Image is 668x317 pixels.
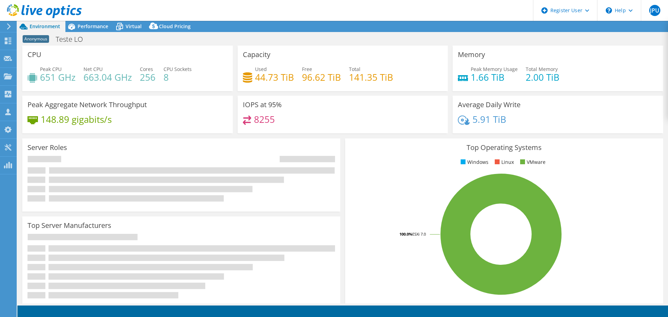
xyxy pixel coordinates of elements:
span: Free [302,66,312,72]
h3: CPU [27,51,41,58]
h4: 148.89 gigabits/s [41,116,112,123]
h3: IOPS at 95% [243,101,282,109]
span: Performance [78,23,108,30]
h4: 663.04 GHz [83,73,132,81]
li: Windows [459,158,488,166]
h3: Capacity [243,51,270,58]
svg: \n [606,7,612,14]
span: Cloud Pricing [159,23,191,30]
span: Environment [30,23,60,30]
li: Linux [493,158,514,166]
h4: 141.35 TiB [349,73,393,81]
h3: Server Roles [27,144,67,151]
h4: 5.91 TiB [472,116,506,123]
h4: 8 [164,73,192,81]
h4: 1.66 TiB [471,73,518,81]
span: CPU Sockets [164,66,192,72]
span: JPU [649,5,660,16]
span: Peak CPU [40,66,62,72]
tspan: 100.0% [399,231,412,237]
h3: Peak Aggregate Network Throughput [27,101,147,109]
h3: Top Operating Systems [350,144,658,151]
h1: Teste LO [53,35,94,43]
h4: 2.00 TiB [526,73,559,81]
li: VMware [518,158,546,166]
span: Cores [140,66,153,72]
h4: 8255 [254,116,275,123]
h4: 651 GHz [40,73,75,81]
span: Net CPU [83,66,103,72]
span: Peak Memory Usage [471,66,518,72]
h4: 44.73 TiB [255,73,294,81]
h4: 256 [140,73,156,81]
span: Total [349,66,360,72]
h4: 96.62 TiB [302,73,341,81]
h3: Average Daily Write [458,101,520,109]
tspan: ESXi 7.0 [412,231,426,237]
span: Anonymous [23,35,49,43]
span: Total Memory [526,66,558,72]
span: Virtual [126,23,142,30]
h3: Memory [458,51,485,58]
h3: Top Server Manufacturers [27,222,111,229]
span: Used [255,66,267,72]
